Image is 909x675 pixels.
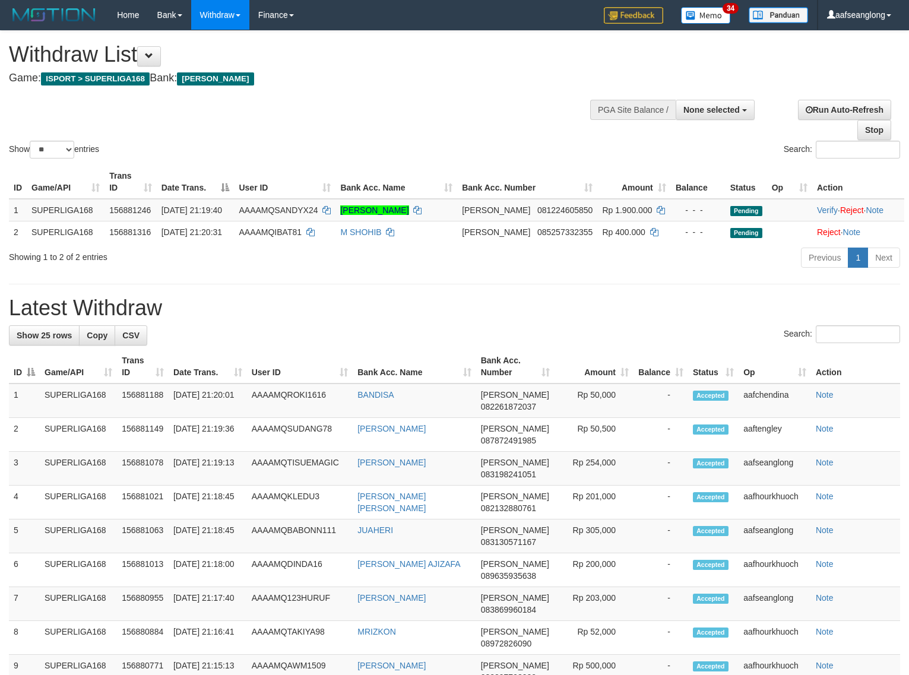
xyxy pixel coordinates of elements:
[476,350,555,384] th: Bank Acc. Number: activate to sort column ascending
[739,418,811,452] td: aaftengley
[117,519,169,553] td: 156881063
[739,384,811,418] td: aafchendina
[9,296,900,320] h1: Latest Withdraw
[115,325,147,346] a: CSV
[169,418,247,452] td: [DATE] 21:19:36
[843,227,861,237] a: Note
[234,165,335,199] th: User ID: activate to sort column ascending
[9,418,40,452] td: 2
[867,248,900,268] a: Next
[9,519,40,553] td: 5
[9,384,40,418] td: 1
[602,227,645,237] span: Rp 400.000
[730,228,762,238] span: Pending
[816,424,834,433] a: Note
[784,141,900,159] label: Search:
[683,105,740,115] span: None selected
[555,384,634,418] td: Rp 50,000
[462,227,530,237] span: [PERSON_NAME]
[169,384,247,418] td: [DATE] 21:20:01
[693,424,729,435] span: Accepted
[676,226,721,238] div: - - -
[357,593,426,603] a: [PERSON_NAME]
[239,227,302,237] span: AAAAMQIBAT81
[357,458,426,467] a: [PERSON_NAME]
[357,559,461,569] a: [PERSON_NAME] AJIZAFA
[555,519,634,553] td: Rp 305,000
[634,350,688,384] th: Balance: activate to sort column ascending
[634,486,688,519] td: -
[247,587,353,621] td: AAAAMQ123HURUF
[27,199,104,221] td: SUPERLIGA168
[9,43,594,66] h1: Withdraw List
[481,537,536,547] span: Copy 083130571167 to clipboard
[169,452,247,486] td: [DATE] 21:19:13
[602,205,652,215] span: Rp 1.900.000
[9,350,40,384] th: ID: activate to sort column descending
[693,560,729,570] span: Accepted
[40,519,117,553] td: SUPERLIGA168
[555,621,634,655] td: Rp 52,000
[590,100,676,120] div: PGA Site Balance /
[117,418,169,452] td: 156881149
[9,72,594,84] h4: Game: Bank:
[634,452,688,486] td: -
[239,205,318,215] span: AAAAMQSANDYX24
[79,325,115,346] a: Copy
[247,621,353,655] td: AAAAMQTAKIYA98
[27,165,104,199] th: Game/API: activate to sort column ascending
[816,593,834,603] a: Note
[9,165,27,199] th: ID
[157,165,235,199] th: Date Trans.: activate to sort column descending
[247,384,353,418] td: AAAAMQROKI1616
[816,325,900,343] input: Search:
[816,458,834,467] a: Note
[104,165,156,199] th: Trans ID: activate to sort column ascending
[749,7,808,23] img: panduan.png
[801,248,848,268] a: Previous
[817,227,841,237] a: Reject
[597,165,670,199] th: Amount: activate to sort column ascending
[357,661,426,670] a: [PERSON_NAME]
[816,525,834,535] a: Note
[481,661,549,670] span: [PERSON_NAME]
[693,391,729,401] span: Accepted
[247,350,353,384] th: User ID: activate to sort column ascending
[739,486,811,519] td: aafhourkhuoch
[784,325,900,343] label: Search:
[353,350,476,384] th: Bank Acc. Name: activate to sort column ascending
[109,227,151,237] span: 156881316
[767,165,812,199] th: Op: activate to sort column ascending
[726,165,767,199] th: Status
[681,7,731,24] img: Button%20Memo.svg
[481,503,536,513] span: Copy 082132880761 to clipboard
[340,205,408,215] a: [PERSON_NAME]
[555,486,634,519] td: Rp 201,000
[866,205,883,215] a: Note
[335,165,457,199] th: Bank Acc. Name: activate to sort column ascending
[40,384,117,418] td: SUPERLIGA168
[739,350,811,384] th: Op: activate to sort column ascending
[40,587,117,621] td: SUPERLIGA168
[169,486,247,519] td: [DATE] 21:18:45
[693,492,729,502] span: Accepted
[739,621,811,655] td: aafhourkhuoch
[247,486,353,519] td: AAAAMQKLEDU3
[117,486,169,519] td: 156881021
[693,526,729,536] span: Accepted
[481,458,549,467] span: [PERSON_NAME]
[537,227,593,237] span: Copy 085257332355 to clipboard
[87,331,107,340] span: Copy
[739,553,811,587] td: aafhourkhuoch
[9,587,40,621] td: 7
[357,424,426,433] a: [PERSON_NAME]
[739,519,811,553] td: aafseanglong
[117,621,169,655] td: 156880884
[812,199,904,221] td: · ·
[555,350,634,384] th: Amount: activate to sort column ascending
[161,205,222,215] span: [DATE] 21:19:40
[537,205,593,215] span: Copy 081224605850 to clipboard
[688,350,739,384] th: Status: activate to sort column ascending
[816,559,834,569] a: Note
[555,553,634,587] td: Rp 200,000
